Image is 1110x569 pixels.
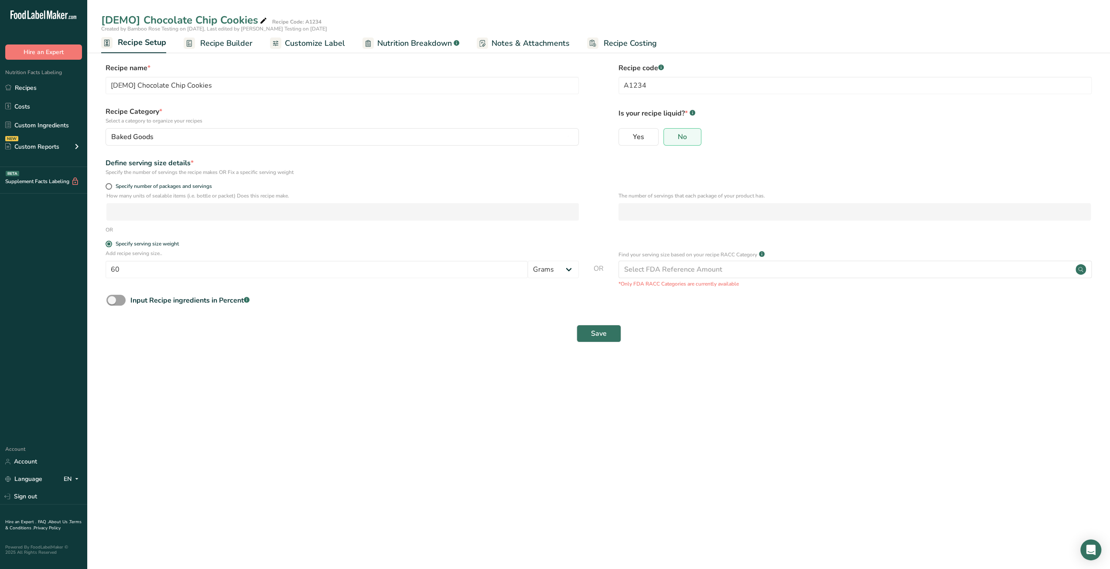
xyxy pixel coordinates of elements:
p: The number of servings that each package of your product has. [618,192,1091,200]
p: *Only FDA RACC Categories are currently available [618,280,1092,288]
div: EN [64,474,82,484]
a: Recipe Costing [587,34,657,53]
p: Add recipe serving size.. [106,249,579,257]
div: Open Intercom Messenger [1080,539,1101,560]
a: Terms & Conditions . [5,519,82,531]
button: Baked Goods [106,128,579,146]
div: Custom Reports [5,142,59,151]
span: Notes & Attachments [492,37,570,49]
span: Save [591,328,607,339]
a: FAQ . [38,519,48,525]
span: OR [594,263,604,288]
span: No [678,133,687,141]
span: Specify number of packages and servings [112,183,212,190]
div: Input Recipe ingredients in Percent [130,295,249,306]
div: Specify the number of servings the recipe makes OR Fix a specific serving weight [106,168,579,176]
button: Hire an Expert [5,44,82,60]
p: Find your serving size based on your recipe RACC Category [618,251,757,259]
a: Recipe Setup [101,33,166,54]
a: Customize Label [270,34,345,53]
a: Hire an Expert . [5,519,36,525]
input: Type your recipe name here [106,77,579,94]
span: Baked Goods [111,132,154,142]
a: Nutrition Breakdown [362,34,459,53]
span: Recipe Setup [118,37,166,48]
label: Recipe name [106,63,579,73]
p: How many units of sealable items (i.e. bottle or packet) Does this recipe make. [106,192,579,200]
div: OR [106,226,113,234]
input: Type your recipe code here [618,77,1092,94]
p: Is your recipe liquid? [618,106,1092,119]
input: Type your serving size here [106,261,528,278]
div: Powered By FoodLabelMaker © 2025 All Rights Reserved [5,545,82,555]
span: Created by Bamboo Rose Testing on [DATE], Last edited by [PERSON_NAME] Testing on [DATE] [101,25,327,32]
div: Define serving size details [106,158,579,168]
label: Recipe code [618,63,1092,73]
button: Save [577,325,621,342]
span: Nutrition Breakdown [377,37,452,49]
div: Select FDA Reference Amount [624,264,722,275]
a: Privacy Policy [34,525,61,531]
div: Specify serving size weight [116,241,179,247]
a: About Us . [48,519,69,525]
div: Recipe Code: A1234 [272,18,321,26]
span: Customize Label [285,37,345,49]
p: Select a category to organize your recipes [106,117,579,125]
span: Recipe Builder [200,37,253,49]
div: NEW [5,136,18,141]
label: Recipe Category [106,106,579,125]
span: Yes [633,133,644,141]
div: BETA [6,171,19,176]
a: Language [5,471,42,487]
span: Recipe Costing [604,37,657,49]
div: [DEMO] Chocolate Chip Cookies [101,12,269,28]
a: Recipe Builder [184,34,253,53]
a: Notes & Attachments [477,34,570,53]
